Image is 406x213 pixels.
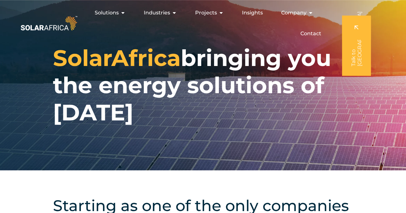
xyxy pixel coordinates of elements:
span: Company [281,9,307,17]
nav: Menu [79,6,326,40]
span: SolarAfrica [53,44,181,72]
span: Projects [195,9,217,17]
span: Solutions [95,9,119,17]
span: Industries [144,9,170,17]
a: Insights [242,9,263,17]
h1: bringing you the energy solutions of [DATE] [53,45,353,126]
div: Menu Toggle [79,6,326,40]
a: Contact [300,30,321,37]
